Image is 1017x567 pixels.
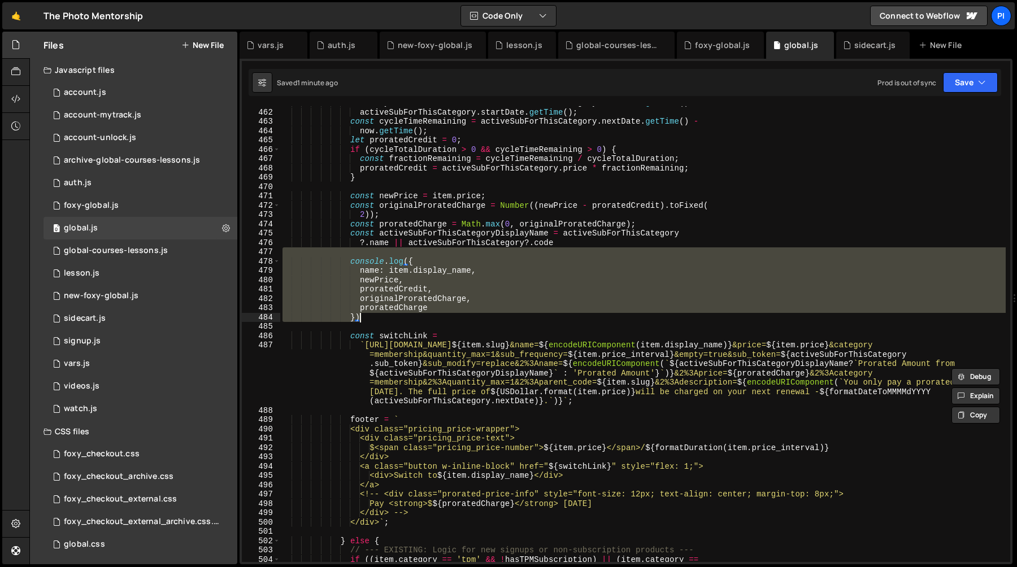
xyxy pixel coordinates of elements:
[64,313,106,324] div: sidecart.js
[64,178,92,188] div: auth.js
[242,145,280,155] div: 466
[64,381,99,391] div: videos.js
[242,229,280,238] div: 475
[242,164,280,173] div: 468
[242,108,280,117] div: 462
[44,511,241,533] div: 13533/44029.css
[242,443,280,453] div: 492
[44,533,237,556] div: 13533/35489.css
[242,546,280,555] div: 503
[242,173,280,182] div: 469
[242,499,280,509] div: 498
[242,481,280,490] div: 496
[64,336,101,346] div: signup.js
[242,508,280,518] div: 499
[64,268,99,278] div: lesson.js
[242,518,280,527] div: 500
[44,149,237,172] div: 13533/43968.js
[30,420,237,443] div: CSS files
[242,406,280,416] div: 488
[44,465,237,488] div: 13533/44030.css
[64,494,177,504] div: foxy_checkout_external.css
[64,472,173,482] div: foxy_checkout_archive.css
[44,172,237,194] div: 13533/34034.js
[53,225,60,234] span: 0
[242,555,280,565] div: 504
[2,2,30,29] a: 🤙
[44,239,237,262] div: 13533/35292.js
[328,40,355,51] div: auth.js
[506,40,542,51] div: lesson.js
[64,246,168,256] div: global-courses-lessons.js
[242,220,280,229] div: 474
[44,307,237,330] div: 13533/43446.js
[64,88,106,98] div: account.js
[242,238,280,248] div: 476
[44,104,237,127] div: 13533/38628.js
[242,136,280,145] div: 465
[44,398,237,420] div: 13533/38527.js
[242,247,280,257] div: 477
[44,262,237,285] div: 13533/35472.js
[242,182,280,192] div: 470
[44,330,237,352] div: 13533/35364.js
[44,39,64,51] h2: Files
[64,133,136,143] div: account-unlock.js
[44,9,143,23] div: The Photo Mentorship
[242,127,280,136] div: 464
[870,6,988,26] a: Connect to Webflow
[44,352,237,375] div: 13533/38978.js
[258,40,284,51] div: vars.js
[242,527,280,537] div: 501
[44,127,237,149] div: 13533/41206.js
[242,490,280,499] div: 497
[242,415,280,425] div: 489
[44,375,237,398] div: 13533/42246.js
[64,110,141,120] div: account-mytrack.js
[854,40,896,51] div: sidecart.js
[242,332,280,341] div: 486
[242,294,280,304] div: 482
[44,217,237,239] div: 13533/39483.js
[181,41,224,50] button: New File
[64,449,140,459] div: foxy_checkout.css
[951,387,1000,404] button: Explain
[242,210,280,220] div: 473
[64,517,220,527] div: foxy_checkout_external_archive.css.css
[242,257,280,267] div: 478
[576,40,661,51] div: global-courses-lessons.js
[64,155,200,165] div: archive-global-courses-lessons.js
[695,40,750,51] div: foxy-global.js
[64,200,119,211] div: foxy-global.js
[877,78,936,88] div: Prod is out of sync
[242,471,280,481] div: 495
[297,78,338,88] div: 1 minute ago
[242,462,280,472] div: 494
[242,322,280,332] div: 485
[784,40,818,51] div: global.js
[398,40,472,51] div: new-foxy-global.js
[44,194,237,217] div: 13533/34219.js
[242,303,280,313] div: 483
[242,191,280,201] div: 471
[951,368,1000,385] button: Debug
[44,285,237,307] div: 13533/40053.js
[44,81,237,104] div: 13533/34220.js
[943,72,998,93] button: Save
[242,452,280,462] div: 493
[64,404,97,414] div: watch.js
[991,6,1011,26] a: Pi
[30,59,237,81] div: Javascript files
[242,154,280,164] div: 467
[277,78,338,88] div: Saved
[242,201,280,211] div: 472
[64,539,105,549] div: global.css
[919,40,966,51] div: New File
[64,359,90,369] div: vars.js
[242,425,280,434] div: 490
[951,407,1000,424] button: Copy
[64,223,98,233] div: global.js
[242,341,280,406] div: 487
[242,276,280,285] div: 480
